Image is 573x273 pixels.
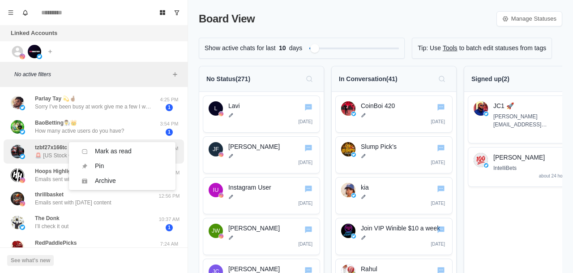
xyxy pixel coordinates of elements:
[228,183,314,192] p: Instagram User
[496,11,562,26] a: Manage Statuses
[35,152,151,160] p: 🚨 [US Stock Opportunity Alert] 🚨 💹 Thousands of US stock traders in my WhatsApp group scored majo...
[341,224,355,238] img: Join VIP Winible $10 a week
[11,145,24,158] img: picture
[11,169,24,182] img: picture
[35,143,67,152] p: tzbf27x166tc
[471,74,509,84] p: Signed up ( 2 )
[212,224,220,238] div: James West
[299,159,312,166] p: [DATE]
[11,216,24,229] img: picture
[351,152,356,157] img: twitter
[214,101,217,116] div: Lavi
[484,163,488,168] img: twitter
[459,43,547,53] p: to batch edit statuses from tags
[143,161,162,171] div: ⌘ ⇧ P
[37,54,42,59] img: picture
[199,11,255,27] p: Board View
[158,96,180,104] p: 4:25 PM
[11,120,24,134] img: picture
[436,143,446,153] button: Go to chat
[299,200,312,207] p: [DATE]
[14,70,170,78] p: No active filters
[431,159,445,166] p: [DATE]
[474,153,488,167] img: Michael Connor
[341,183,355,197] img: kia
[11,96,24,109] img: picture
[20,201,25,206] img: picture
[341,142,355,156] img: Slump Pick’s
[436,102,446,112] button: Go to chat
[474,101,488,116] img: JC1 🚀
[351,234,356,238] img: twitter
[4,5,18,20] button: Menu
[431,241,445,247] p: [DATE]
[35,127,124,135] p: How many active users do you have?
[436,184,446,194] button: Go to chat
[213,142,219,156] div: Joe Favazza
[35,175,111,183] p: Emails sent with [DATE] content
[361,224,447,233] p: Join VIP Winible $10 a week
[35,191,64,199] p: thrillbasket
[170,5,184,20] button: Show unread conversations
[435,72,449,86] button: Search
[18,5,32,20] button: Notifications
[95,147,132,156] div: Mark as read
[35,214,60,222] p: The Donk
[155,5,170,20] button: Board View
[143,147,163,156] div: ⌘ ⇧ U
[219,152,223,157] img: instagram
[45,46,56,57] button: Add account
[361,183,447,192] p: kia
[443,43,458,53] a: Tools
[361,142,447,152] p: Slump Pick’s
[158,192,180,200] p: 12:56 PM
[69,142,175,190] ul: Menu
[166,224,173,231] span: 1
[35,167,79,175] p: Hoops Highlights
[7,255,54,266] button: See what's new
[436,225,446,234] button: Go to chat
[20,105,25,110] img: picture
[418,43,441,53] p: Tip: Use
[158,120,180,128] p: 3:54 PM
[205,43,276,53] p: Show active chats for last
[228,142,314,152] p: [PERSON_NAME]
[35,119,77,127] p: BaoBetting👨‍🔬👑
[28,45,41,58] img: picture
[158,216,180,223] p: 10:37 AM
[310,44,319,53] div: Filter by activity days
[351,193,356,198] img: twitter
[304,184,313,194] button: Go to chat
[219,234,223,238] img: instagram
[361,101,447,111] p: CoinBoi 420
[431,200,445,207] p: [DATE]
[213,183,219,197] div: Instagram User
[304,102,313,112] button: Go to chat
[302,72,316,86] button: Search
[431,118,445,125] p: [DATE]
[276,43,289,53] span: 10
[20,225,25,230] img: picture
[35,247,151,255] p: Thanks so would I need to post my picks on your site too? It’s all done automatically so I’d need...
[11,192,24,205] img: picture
[289,43,303,53] p: days
[20,154,25,159] img: picture
[144,176,162,186] div: ⌘ ⇧ A
[299,241,312,247] p: [DATE]
[35,239,77,247] p: RedPaddlePicks
[35,222,68,230] p: I’ll check it out
[304,225,313,234] button: Go to chat
[95,176,116,186] div: Archive
[351,112,356,116] img: twitter
[20,178,25,183] img: picture
[20,54,25,59] img: picture
[95,161,104,171] div: Pin
[484,112,488,116] img: twitter
[158,240,180,248] p: 7:24 AM
[304,143,313,153] button: Go to chat
[219,112,223,116] img: instagram
[228,101,314,111] p: Lavi
[20,129,25,134] img: picture
[341,101,355,116] img: CoinBoi 420
[35,95,76,103] p: Parlay Tay 💫🤞🏽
